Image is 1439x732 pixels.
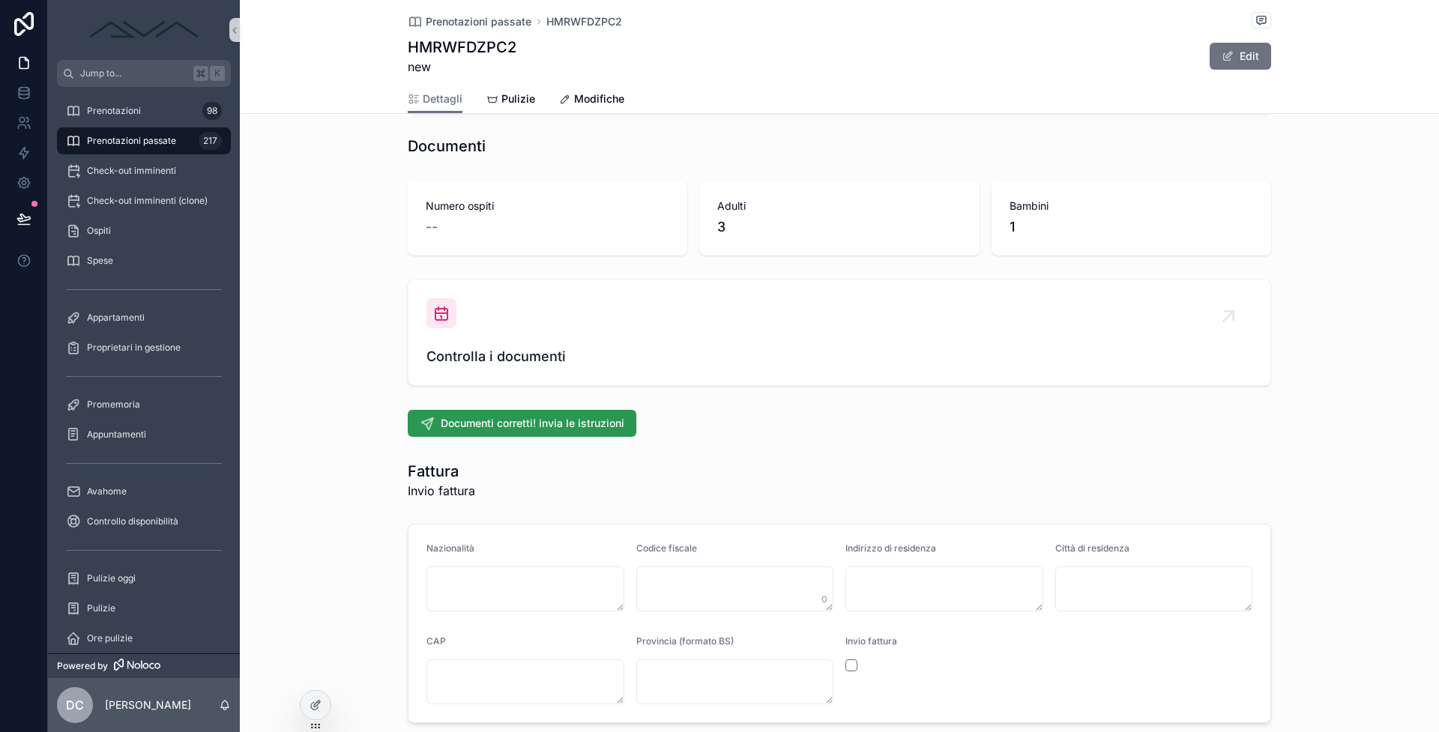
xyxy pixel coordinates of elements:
h1: HMRWFDZPC2 [408,37,516,58]
img: App logo [84,18,204,42]
span: Controlla i documenti [426,346,1252,367]
a: Pulizie [486,85,535,115]
div: 217 [199,132,222,150]
a: Spese [57,247,231,274]
button: Edit [1210,43,1271,70]
span: Bambini [1010,199,1253,214]
span: Controllo disponibilità [87,515,178,527]
span: Modifiche [574,91,624,106]
a: HMRWFDZPC2 [546,14,622,29]
span: Adulti [717,199,961,214]
h1: Fattura [408,461,475,482]
a: Promemoria [57,391,231,418]
span: Pulizie oggi [87,572,136,584]
a: Check-out imminenti (clone) [57,187,231,214]
a: Powered by [48,653,240,678]
span: Prenotazioni [87,105,141,117]
button: Jump to...K [57,60,231,87]
a: Pulizie [57,595,231,622]
span: Avahome [87,486,127,497]
span: Città di residenza [1055,542,1129,554]
a: Avahome [57,478,231,505]
a: Prenotazioni passate217 [57,127,231,154]
span: Proprietari in gestione [87,342,181,354]
a: Dettagli [408,85,462,114]
a: Proprietari in gestione [57,334,231,361]
span: Check-out imminenti (clone) [87,195,208,207]
a: Prenotazioni passate [408,14,531,29]
a: Modifiche [559,85,624,115]
span: Pulizie [87,602,115,614]
span: Provincia (formato BS) [636,635,734,647]
span: K [211,67,223,79]
h1: Documenti [408,136,486,157]
span: Invio fattura [408,482,475,500]
a: Appuntamenti [57,421,231,448]
span: Powered by [57,660,108,672]
a: Ospiti [57,217,231,244]
span: Ospiti [87,225,111,237]
span: CAP [426,635,446,647]
span: Dettagli [423,91,462,106]
span: 1 [1010,217,1253,238]
div: 98 [202,102,222,120]
span: Pulizie [501,91,535,106]
span: Appartamenti [87,312,145,324]
a: Controllo disponibilità [57,508,231,535]
span: Ore pulizie [87,632,133,644]
span: Invio fattura [845,635,897,647]
span: -- [426,217,438,238]
span: Promemoria [87,399,140,411]
span: Nazionalità [426,542,474,554]
span: Prenotazioni passate [426,14,531,29]
span: Codice fiscale [636,542,697,554]
span: Documenti corretti! invia le istruzioni [441,416,624,431]
div: scrollable content [48,87,240,653]
span: Indirizzo di residenza [845,542,936,554]
span: Spese [87,255,113,267]
a: Pulizie oggi [57,565,231,592]
a: Controlla i documenti [408,280,1270,385]
a: Appartamenti [57,304,231,331]
a: Ore pulizie [57,625,231,652]
span: Jump to... [80,67,187,79]
span: Appuntamenti [87,429,146,441]
a: Check-out imminenti [57,157,231,184]
button: Documenti corretti! invia le istruzioni [408,410,636,437]
span: Numero ospiti [426,199,669,214]
span: Prenotazioni passate [87,135,176,147]
span: 3 [717,217,961,238]
span: new [408,58,516,76]
span: DC [66,696,84,714]
p: [PERSON_NAME] [105,698,191,713]
span: Check-out imminenti [87,165,176,177]
a: Prenotazioni98 [57,97,231,124]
